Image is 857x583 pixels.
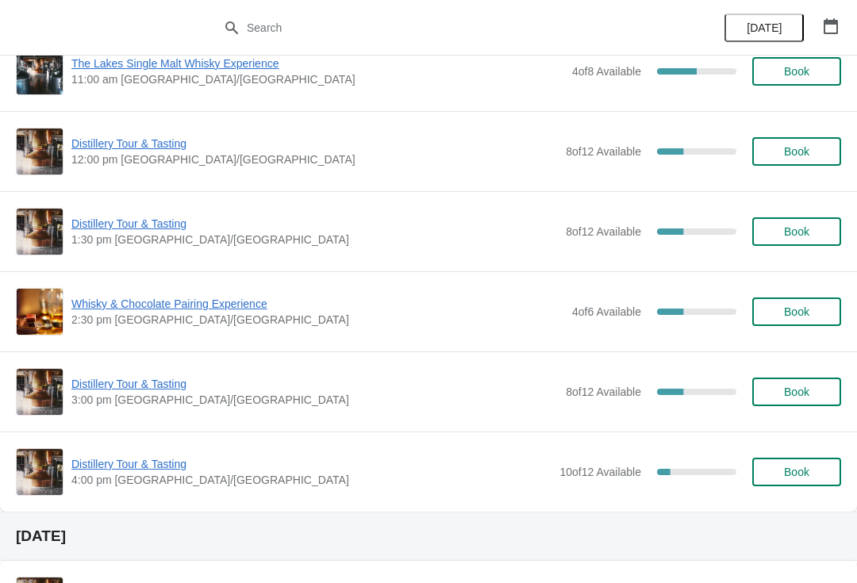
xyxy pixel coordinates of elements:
span: 12:00 pm [GEOGRAPHIC_DATA]/[GEOGRAPHIC_DATA] [71,152,558,167]
span: The Lakes Single Malt Whisky Experience [71,56,564,71]
button: Book [752,137,841,166]
span: 4 of 6 Available [572,305,641,318]
span: Book [784,65,809,78]
img: The Lakes Single Malt Whisky Experience | | 11:00 am Europe/London [17,48,63,94]
img: Distillery Tour & Tasting | | 3:00 pm Europe/London [17,369,63,415]
span: Distillery Tour & Tasting [71,136,558,152]
button: [DATE] [724,13,804,42]
span: 8 of 12 Available [566,225,641,238]
img: Distillery Tour & Tasting | | 12:00 pm Europe/London [17,128,63,175]
img: Distillery Tour & Tasting | | 1:30 pm Europe/London [17,209,63,255]
button: Book [752,57,841,86]
img: Distillery Tour & Tasting | | 4:00 pm Europe/London [17,449,63,495]
span: 4:00 pm [GEOGRAPHIC_DATA]/[GEOGRAPHIC_DATA] [71,472,551,488]
span: 1:30 pm [GEOGRAPHIC_DATA]/[GEOGRAPHIC_DATA] [71,232,558,247]
button: Book [752,217,841,246]
input: Search [246,13,643,42]
h2: [DATE] [16,528,841,544]
span: 2:30 pm [GEOGRAPHIC_DATA]/[GEOGRAPHIC_DATA] [71,312,564,328]
span: 11:00 am [GEOGRAPHIC_DATA]/[GEOGRAPHIC_DATA] [71,71,564,87]
span: Distillery Tour & Tasting [71,456,551,472]
span: Whisky & Chocolate Pairing Experience [71,296,564,312]
span: Book [784,466,809,478]
span: Book [784,225,809,238]
span: 3:00 pm [GEOGRAPHIC_DATA]/[GEOGRAPHIC_DATA] [71,392,558,408]
button: Book [752,297,841,326]
button: Book [752,378,841,406]
span: Book [784,385,809,398]
img: Whisky & Chocolate Pairing Experience | | 2:30 pm Europe/London [17,289,63,335]
span: 8 of 12 Available [566,385,641,398]
span: 10 of 12 Available [559,466,641,478]
button: Book [752,458,841,486]
span: [DATE] [747,21,782,34]
span: 4 of 8 Available [572,65,641,78]
span: Book [784,305,809,318]
span: Book [784,145,809,158]
span: 8 of 12 Available [566,145,641,158]
span: Distillery Tour & Tasting [71,216,558,232]
span: Distillery Tour & Tasting [71,376,558,392]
